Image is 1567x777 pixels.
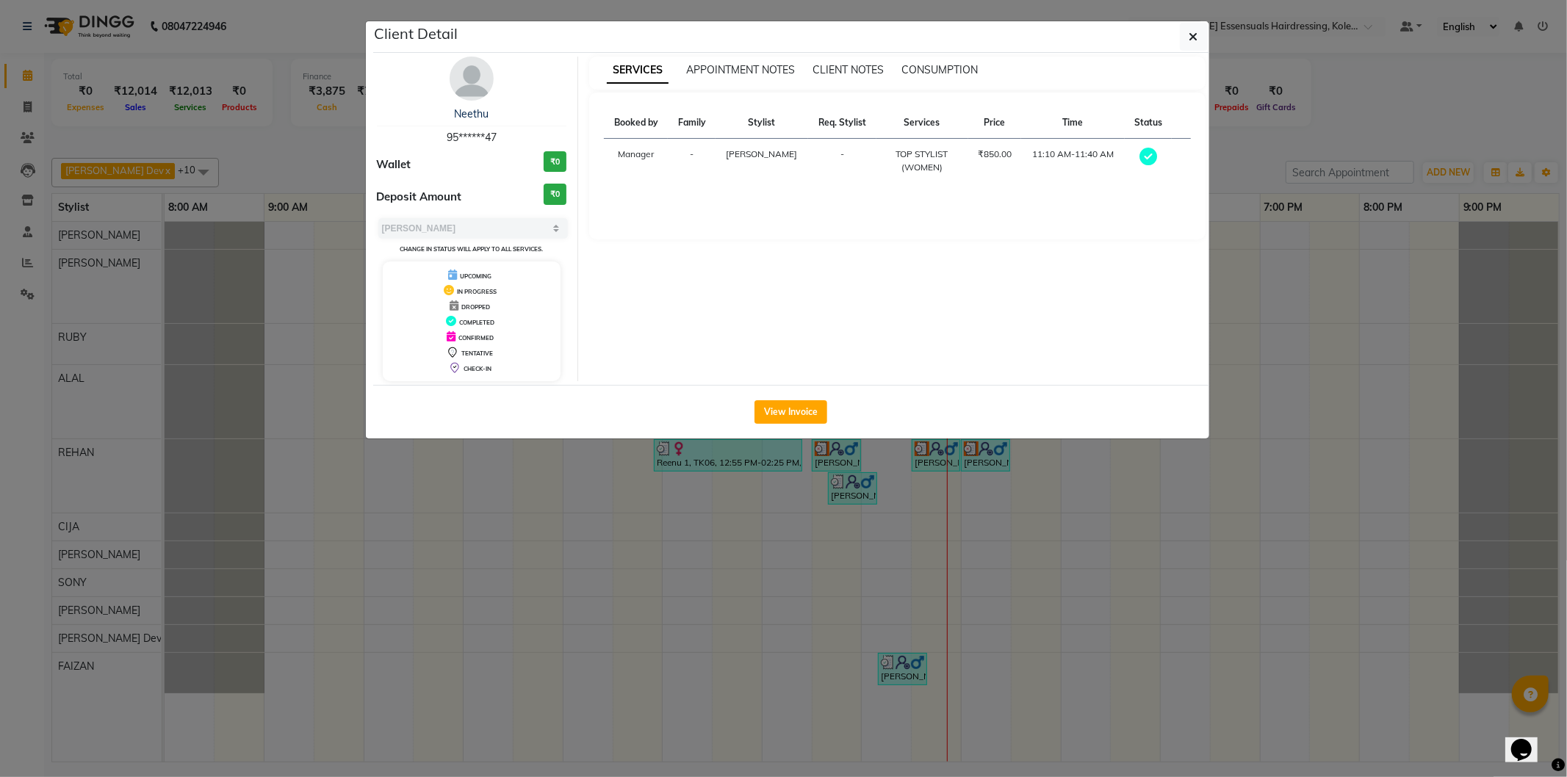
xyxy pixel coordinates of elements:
span: COMPLETED [459,319,494,326]
td: - [668,139,716,184]
small: Change in status will apply to all services. [400,245,543,253]
div: TOP STYLIST (WOMEN) [885,148,959,174]
span: APPOINTMENT NOTES [686,63,795,76]
td: Manager [604,139,668,184]
span: CHECK-IN [464,365,491,372]
th: Stylist [716,107,808,139]
span: Deposit Amount [377,189,462,206]
span: CONSUMPTION [901,63,978,76]
span: CONFIRMED [458,334,494,341]
th: Booked by [604,107,668,139]
h5: Client Detail [375,23,458,45]
span: UPCOMING [460,272,491,280]
h3: ₹0 [544,151,566,173]
span: TENTATIVE [461,350,493,357]
span: SERVICES [607,57,669,84]
th: Time [1021,107,1125,139]
img: avatar [450,57,494,101]
span: CLIENT NOTES [813,63,884,76]
th: Family [668,107,716,139]
th: Price [968,107,1022,139]
td: 11:10 AM-11:40 AM [1021,139,1125,184]
span: Wallet [377,156,411,173]
div: ₹850.00 [977,148,1013,161]
a: Neethu [454,107,489,120]
iframe: chat widget [1505,718,1552,762]
button: View Invoice [754,400,827,424]
h3: ₹0 [544,184,566,205]
th: Req. Stylist [808,107,876,139]
td: - [808,139,876,184]
span: DROPPED [461,303,490,311]
span: [PERSON_NAME] [726,148,797,159]
span: IN PROGRESS [457,288,497,295]
th: Services [876,107,968,139]
th: Status [1125,107,1172,139]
